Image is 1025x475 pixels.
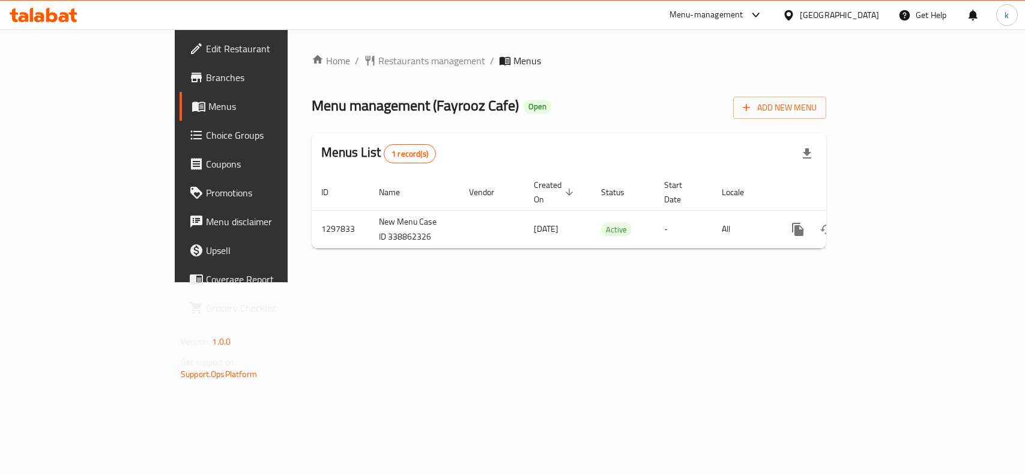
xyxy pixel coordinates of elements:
[364,53,485,68] a: Restaurants management
[513,53,541,68] span: Menus
[712,210,774,248] td: All
[793,139,821,168] div: Export file
[722,185,760,199] span: Locale
[206,301,336,315] span: Grocery Checklist
[181,354,236,370] span: Get support on:
[206,128,336,142] span: Choice Groups
[206,272,336,286] span: Coverage Report
[180,63,346,92] a: Branches
[601,185,640,199] span: Status
[180,92,346,121] a: Menus
[312,92,519,119] span: Menu management ( Fayrooz Cafe )
[180,207,346,236] a: Menu disclaimer
[384,148,435,160] span: 1 record(s)
[208,99,336,113] span: Menus
[206,243,336,258] span: Upsell
[469,185,510,199] span: Vendor
[379,185,416,199] span: Name
[524,100,551,114] div: Open
[321,185,344,199] span: ID
[784,215,812,244] button: more
[180,34,346,63] a: Edit Restaurant
[321,144,436,163] h2: Menus List
[181,366,257,382] a: Support.OpsPlatform
[180,178,346,207] a: Promotions
[534,221,558,237] span: [DATE]
[355,53,359,68] li: /
[812,215,841,244] button: Change Status
[312,174,909,249] table: enhanced table
[180,121,346,150] a: Choice Groups
[206,157,336,171] span: Coupons
[601,222,632,237] div: Active
[206,214,336,229] span: Menu disclaimer
[180,236,346,265] a: Upsell
[378,53,485,68] span: Restaurants management
[743,100,817,115] span: Add New Menu
[733,97,826,119] button: Add New Menu
[774,174,909,211] th: Actions
[206,41,336,56] span: Edit Restaurant
[1005,8,1009,22] span: k
[206,70,336,85] span: Branches
[212,334,231,349] span: 1.0.0
[670,8,743,22] div: Menu-management
[180,294,346,322] a: Grocery Checklist
[384,144,436,163] div: Total records count
[312,53,826,68] nav: breadcrumb
[206,186,336,200] span: Promotions
[180,150,346,178] a: Coupons
[664,178,698,207] span: Start Date
[490,53,494,68] li: /
[180,265,346,294] a: Coverage Report
[534,178,577,207] span: Created On
[524,101,551,112] span: Open
[655,210,712,248] td: -
[800,8,879,22] div: [GEOGRAPHIC_DATA]
[369,210,459,248] td: New Menu Case ID 338862326
[601,223,632,237] span: Active
[181,334,210,349] span: Version:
